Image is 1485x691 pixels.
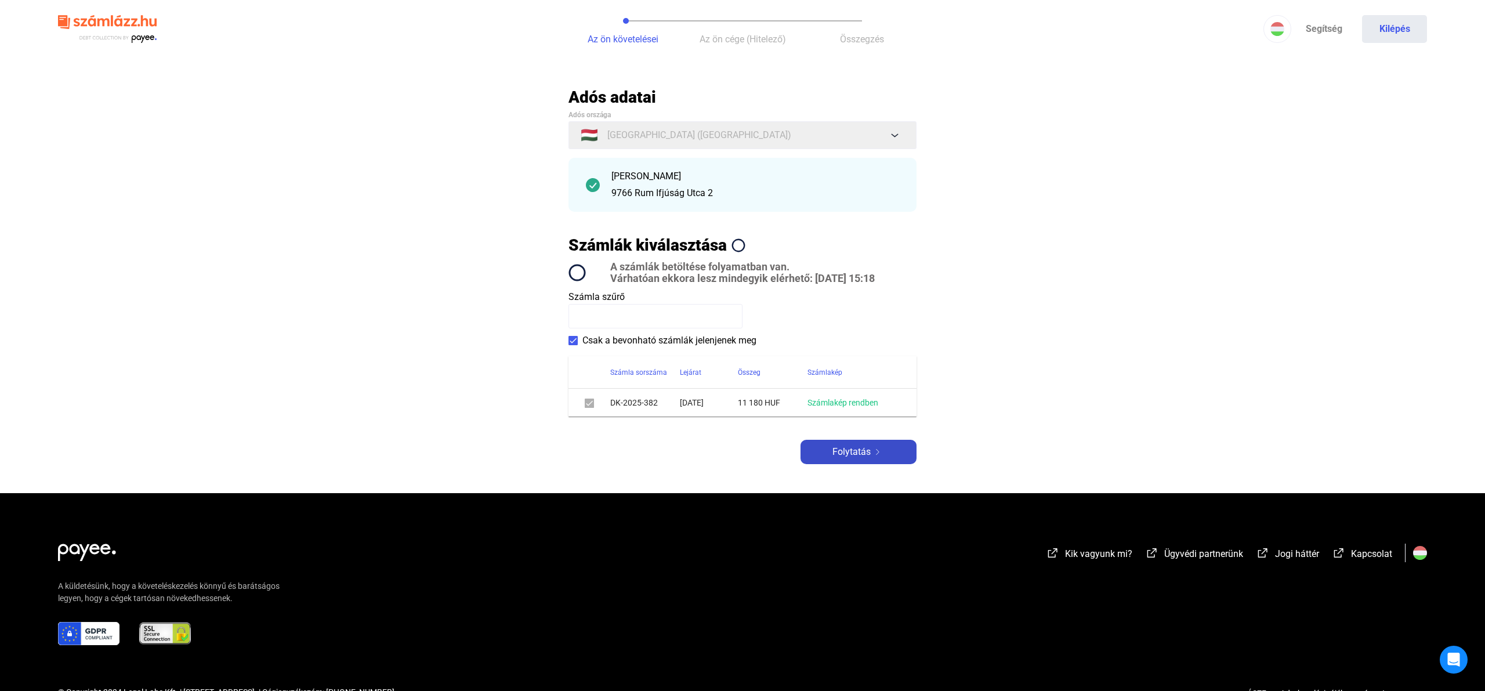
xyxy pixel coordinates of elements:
span: Ügyvédi partnerünk [1164,548,1243,559]
h2: Adós adatai [568,87,917,107]
a: external-link-whiteKapcsolat [1332,550,1392,561]
span: Csak a bevonható számlák jelenjenek meg [582,334,756,348]
span: Kik vagyunk mi? [1065,548,1132,559]
td: 11 180 HUF [738,389,807,417]
span: 🇭🇺 [581,128,598,142]
td: DK-2025-382 [610,389,680,417]
button: 🇭🇺[GEOGRAPHIC_DATA] ([GEOGRAPHIC_DATA]) [568,121,917,149]
img: checkmark-darker-green-circle [586,178,600,192]
span: Számla szűrő [568,291,625,302]
div: Lejárat [680,366,701,379]
span: Összegzés [840,34,884,45]
button: HU [1263,15,1291,43]
img: HU [1270,22,1284,36]
span: Adós országa [568,111,611,119]
img: external-link-white [1332,547,1346,559]
div: Számla sorszáma [610,366,680,379]
div: Számla sorszáma [610,366,667,379]
a: external-link-whiteJogi háttér [1256,550,1319,561]
img: HU.svg [1413,546,1427,560]
button: Folytatásarrow-right-white [801,440,917,464]
span: Az ön cége (Hitelező) [700,34,786,45]
h2: Számlák kiválasztása [568,235,727,255]
img: white-payee-white-dot.svg [58,537,116,561]
span: A számlák betöltése folyamatban van. [610,261,875,273]
div: Összeg [738,366,807,379]
div: [PERSON_NAME] [611,169,899,183]
a: Számlakép rendben [807,398,878,407]
div: Lejárat [680,366,738,379]
div: Számlakép [807,366,903,379]
span: [GEOGRAPHIC_DATA] ([GEOGRAPHIC_DATA]) [607,128,791,142]
img: ssl [138,622,192,645]
img: szamlazzhu-logo [58,10,157,48]
div: Összeg [738,366,760,379]
button: Kilépés [1362,15,1427,43]
a: Segítség [1291,15,1356,43]
span: Folytatás [832,445,871,459]
span: Az ön követelései [588,34,658,45]
span: Várhatóan ekkora lesz mindegyik elérhető: [DATE] 15:18 [610,273,875,284]
a: external-link-whiteKik vagyunk mi? [1046,550,1132,561]
span: Kapcsolat [1351,548,1392,559]
span: Jogi háttér [1275,548,1319,559]
a: external-link-whiteÜgyvédi partnerünk [1145,550,1243,561]
img: arrow-right-white [871,449,885,455]
img: gdpr [58,622,119,645]
div: 9766 Rum Ifjúság Utca 2 [611,186,899,200]
td: [DATE] [680,389,738,417]
img: external-link-white [1145,547,1159,559]
div: Számlakép [807,366,842,379]
img: external-link-white [1256,547,1270,559]
div: Open Intercom Messenger [1440,646,1468,674]
img: external-link-white [1046,547,1060,559]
